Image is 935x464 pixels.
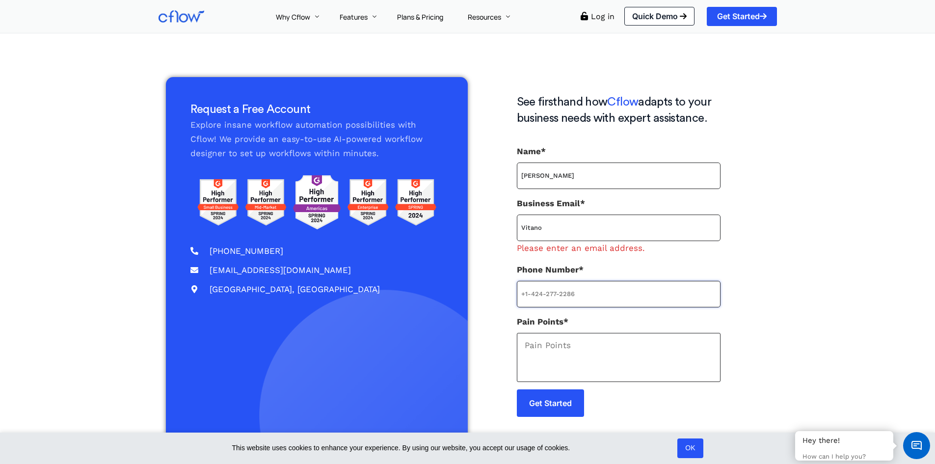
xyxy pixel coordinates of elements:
[517,215,721,241] input: Business Email*
[517,389,584,417] input: Get Started
[903,432,930,459] span: Chat Widget
[517,144,721,433] form: Contact form
[232,442,672,454] span: This website uses cookies to enhance your experience. By using our website, you accept our usage ...
[207,263,351,277] span: [EMAIL_ADDRESS][DOMAIN_NAME]
[190,170,443,234] img: g2 reviews
[517,163,721,189] input: Name*
[207,282,380,297] span: [GEOGRAPHIC_DATA], [GEOGRAPHIC_DATA]
[207,244,283,258] span: [PHONE_NUMBER]
[717,12,767,20] span: Get Started
[802,436,886,446] div: Hey there!
[517,315,721,382] label: Pain Points*
[517,281,721,307] input: Phone Number*
[517,263,721,307] label: Phone Number*
[607,96,638,108] span: Cflow
[802,453,886,461] p: How can I help you?
[624,7,695,26] a: Quick Demo
[677,438,703,458] a: OK
[517,196,721,255] label: Business Email*
[190,104,311,115] span: Request a Free Account
[159,10,204,23] img: Cflow
[276,12,310,22] span: Why Cflow
[517,333,721,382] textarea: Pain Points*
[707,7,777,26] a: Get Started
[517,94,721,127] h3: See firsthand how adapts to your business needs with expert assistance.
[517,144,721,189] label: Name*
[591,12,614,21] a: Log in
[340,12,368,22] span: Features
[190,102,443,161] div: Explore insane workflow automation possibilities with Cflow! We provide an easy-to-use AI-powered...
[468,12,501,22] span: Resources
[397,12,443,22] span: Plans & Pricing
[517,241,721,255] span: Please enter an email address.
